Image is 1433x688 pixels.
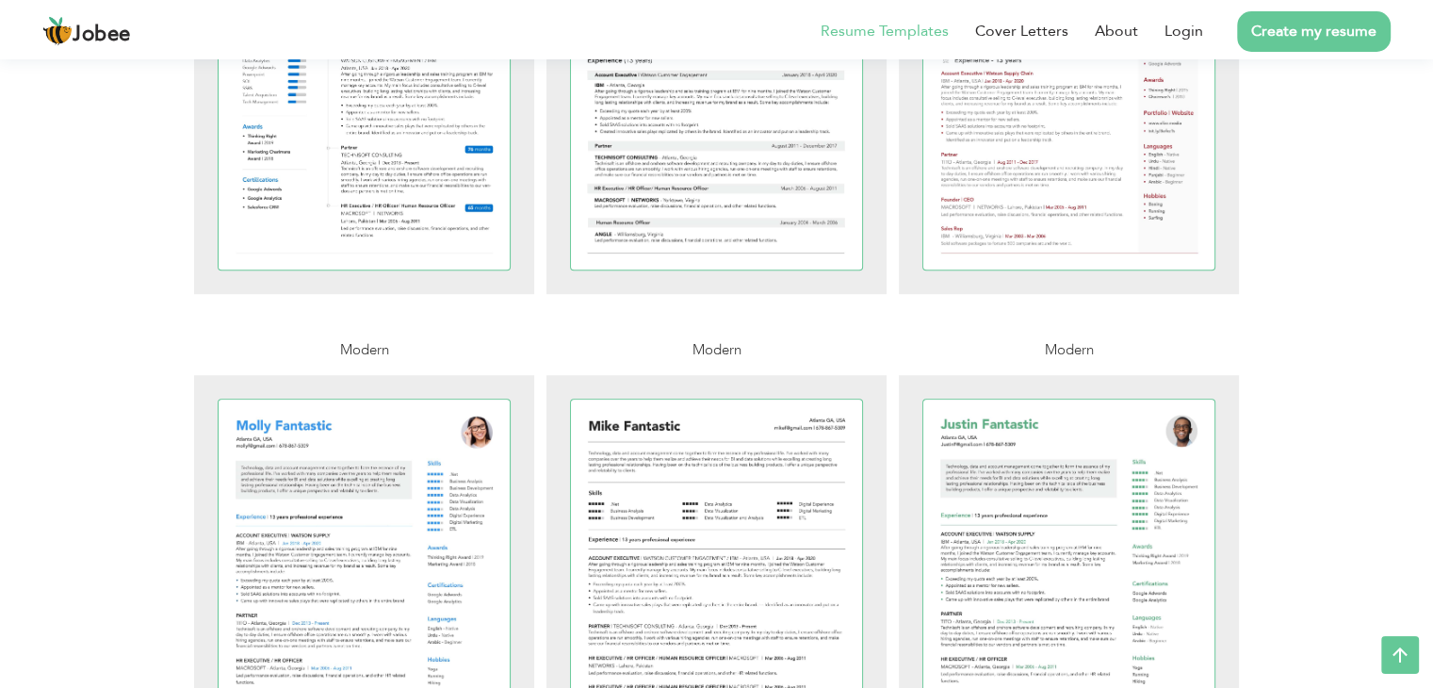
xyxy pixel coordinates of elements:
[821,20,949,42] a: Resume Templates
[339,340,388,359] span: Modern
[73,25,131,45] span: Jobee
[975,20,1068,42] a: Cover Letters
[1237,11,1391,52] a: Create my resume
[1095,20,1138,42] a: About
[1164,20,1203,42] a: Login
[1044,340,1093,359] span: Modern
[692,340,741,359] span: Modern
[42,16,73,46] img: jobee.io
[42,16,131,46] a: Jobee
